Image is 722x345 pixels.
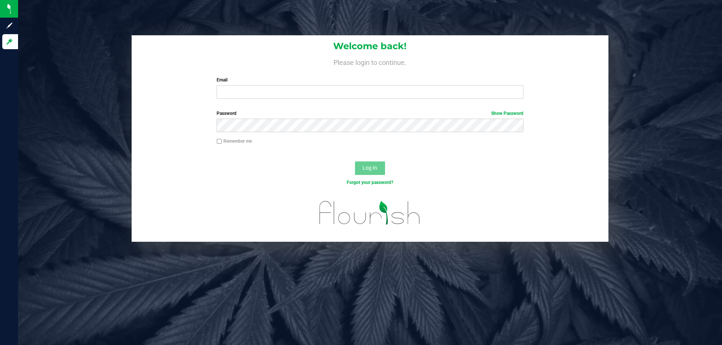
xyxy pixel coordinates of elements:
[6,38,13,45] inline-svg: Log in
[217,138,252,145] label: Remember me
[132,57,608,66] h4: Please login to continue.
[310,194,429,232] img: flourish_logo.svg
[217,139,222,144] input: Remember me
[6,22,13,29] inline-svg: Sign up
[217,111,237,116] span: Password
[217,77,523,83] label: Email
[363,165,377,171] span: Log In
[355,161,385,175] button: Log In
[132,41,608,51] h1: Welcome back!
[491,111,523,116] a: Show Password
[347,180,393,185] a: Forgot your password?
